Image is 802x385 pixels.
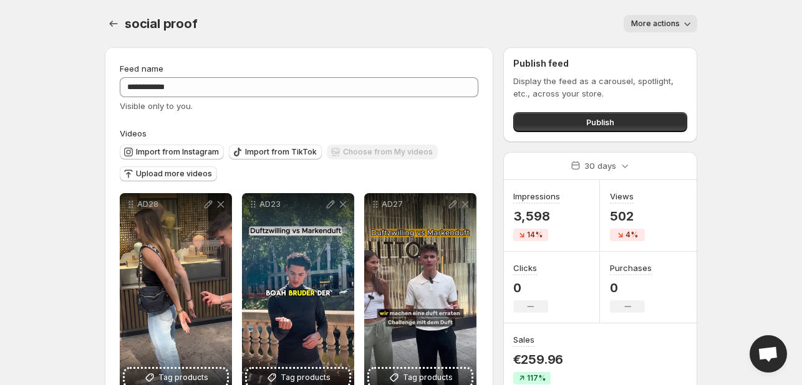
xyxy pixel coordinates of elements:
span: 117% [527,373,546,383]
span: Tag products [403,371,453,384]
span: 4% [626,230,638,240]
button: Publish [513,112,687,132]
p: AD27 [382,199,447,209]
span: Tag products [158,371,208,384]
h3: Views [610,190,634,202]
span: social proof [125,16,198,31]
button: Upload more videos [120,166,217,181]
span: Import from TikTok [245,147,317,157]
p: 502 [610,209,645,224]
h3: Clicks [513,262,537,274]
p: 0 [610,280,652,295]
span: 14% [527,230,543,240]
p: 0 [513,280,548,295]
span: Tag products [281,371,331,384]
button: Import from TikTok [229,145,322,159]
h3: Sales [513,333,534,346]
p: Display the feed as a carousel, spotlight, etc., across your store. [513,75,687,100]
button: Settings [105,15,122,32]
p: AD28 [137,199,202,209]
span: More actions [631,19,680,29]
button: More actions [624,15,697,32]
span: Upload more videos [136,169,212,179]
span: Visible only to you. [120,101,193,111]
h3: Purchases [610,262,652,274]
h3: Impressions [513,190,560,202]
span: Feed name [120,64,163,74]
h2: Publish feed [513,57,687,70]
p: AD23 [259,199,324,209]
button: Import from Instagram [120,145,224,159]
span: Videos [120,128,147,138]
p: 3,598 [513,209,560,224]
span: Import from Instagram [136,147,219,157]
p: 30 days [584,159,616,172]
div: Open chat [750,335,787,373]
p: €259.96 [513,352,564,367]
span: Publish [586,116,614,128]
